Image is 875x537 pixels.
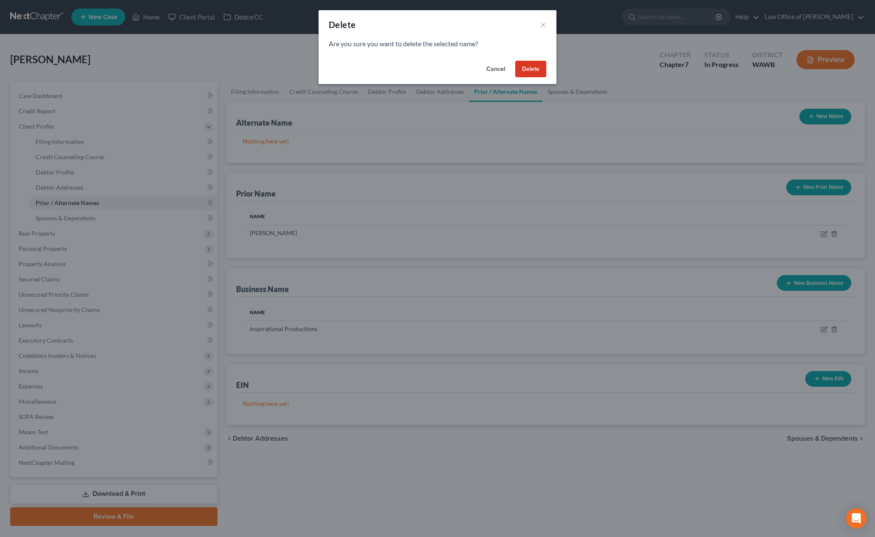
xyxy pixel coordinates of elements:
[329,19,356,31] div: Delete
[515,61,546,78] button: Delete
[329,39,546,49] p: Are you sure you want to delete the selected name?
[846,508,867,529] div: Open Intercom Messenger
[540,20,546,30] button: ×
[480,61,512,78] button: Cancel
